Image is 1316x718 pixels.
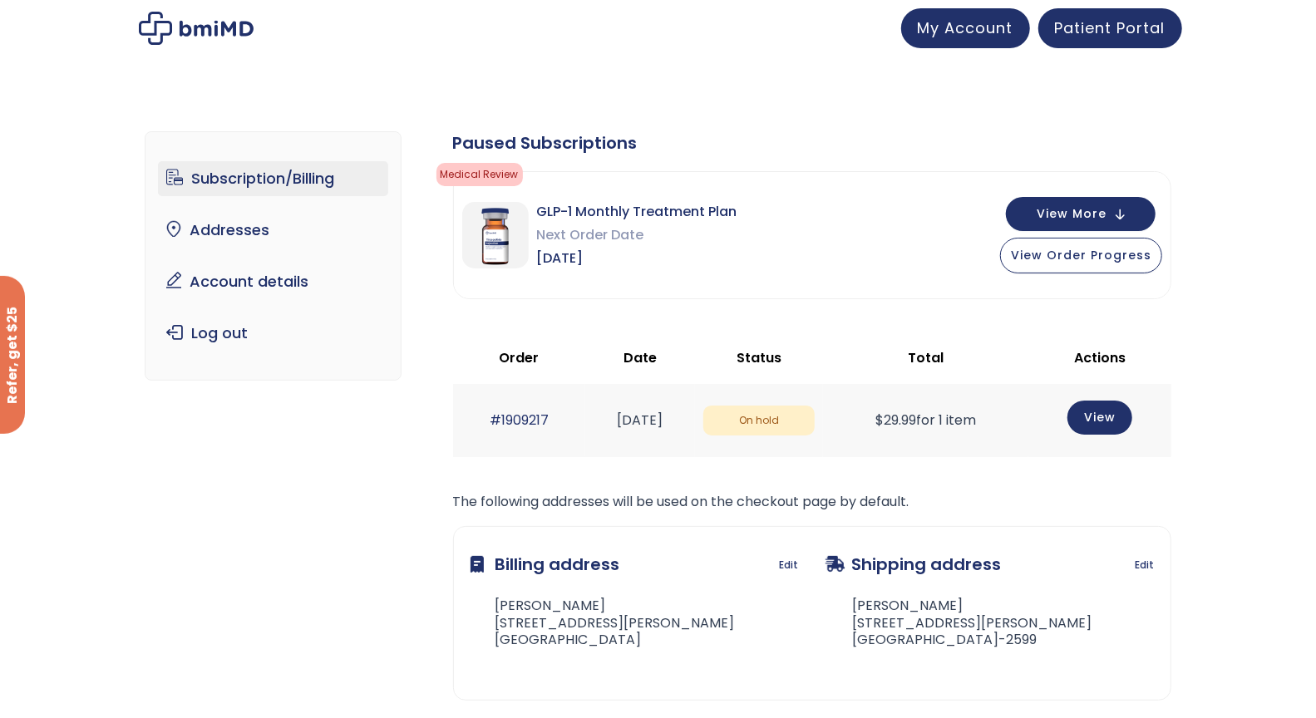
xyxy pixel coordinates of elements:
[537,224,737,247] span: Next Order Date
[1074,348,1126,367] span: Actions
[737,348,781,367] span: Status
[139,12,254,45] img: My account
[826,598,1092,649] address: [PERSON_NAME] [STREET_ADDRESS][PERSON_NAME] [GEOGRAPHIC_DATA]-2599
[703,406,815,436] span: On hold
[436,163,523,186] span: Medical Review
[471,543,620,585] h3: Billing address
[901,8,1030,48] a: My Account
[1006,197,1156,231] button: View More
[499,348,539,367] span: Order
[875,411,916,430] span: 29.99
[537,247,737,270] span: [DATE]
[1135,553,1154,577] a: Edit
[1067,401,1132,435] a: View
[158,316,388,351] a: Log out
[158,161,388,196] a: Subscription/Billing
[490,411,549,430] a: #1909217
[875,411,884,430] span: $
[779,553,798,577] a: Edit
[1000,238,1162,273] button: View Order Progress
[918,17,1013,38] span: My Account
[908,348,944,367] span: Total
[453,490,1171,514] p: The following addresses will be used on the checkout page by default.
[1055,17,1166,38] span: Patient Portal
[158,213,388,248] a: Addresses
[823,384,1028,456] td: for 1 item
[145,131,402,381] nav: Account pages
[1038,8,1182,48] a: Patient Portal
[471,598,735,649] address: [PERSON_NAME] [STREET_ADDRESS][PERSON_NAME] [GEOGRAPHIC_DATA]
[623,348,657,367] span: Date
[453,131,1171,155] div: Paused Subscriptions
[617,411,663,430] time: [DATE]
[158,264,388,299] a: Account details
[826,543,1001,585] h3: Shipping address
[1011,247,1151,263] span: View Order Progress
[1037,209,1107,219] span: View More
